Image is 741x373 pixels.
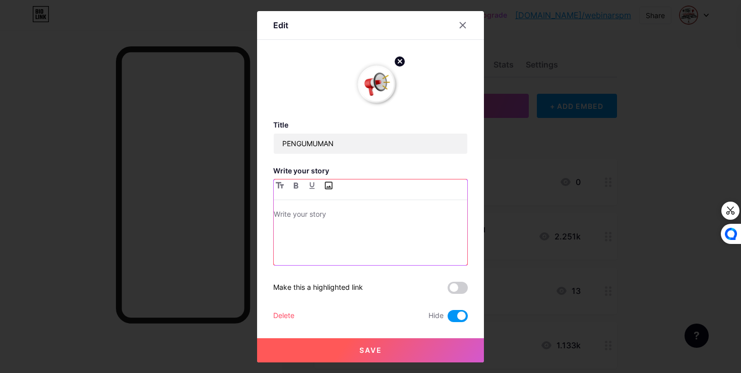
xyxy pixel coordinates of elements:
div: Delete [273,310,294,322]
h3: Title [273,120,468,129]
input: Title [274,134,467,154]
div: Make this a highlighted link [273,282,363,294]
button: Save [257,338,484,362]
div: Edit [273,19,288,31]
span: Hide [428,310,444,322]
span: Save [359,346,382,354]
h3: Write your story [273,166,468,175]
img: link_thumbnail [352,60,401,108]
